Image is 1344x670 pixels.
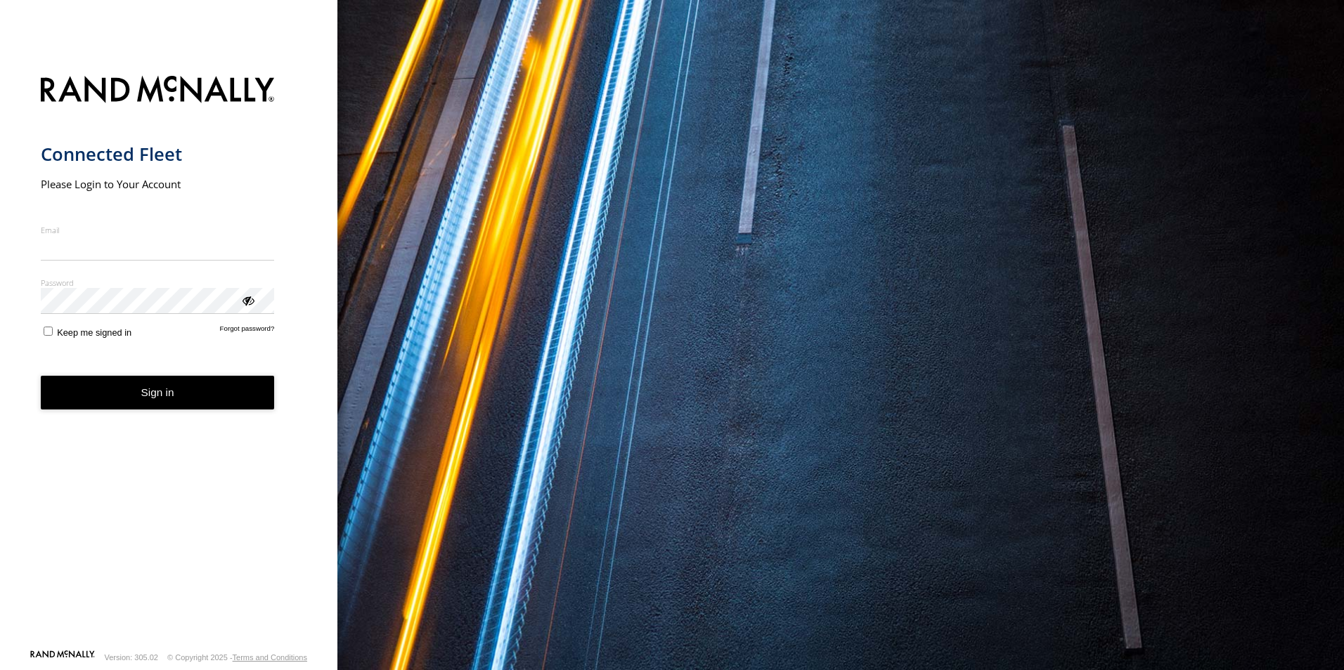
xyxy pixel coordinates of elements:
[41,67,297,649] form: main
[41,376,275,410] button: Sign in
[220,324,275,338] a: Forgot password?
[57,327,131,338] span: Keep me signed in
[41,143,275,166] h1: Connected Fleet
[167,653,307,662] div: © Copyright 2025 -
[240,293,254,307] div: ViewPassword
[233,653,307,662] a: Terms and Conditions
[41,277,275,288] label: Password
[41,73,275,109] img: Rand McNally
[41,177,275,191] h2: Please Login to Your Account
[44,327,53,336] input: Keep me signed in
[41,225,275,235] label: Email
[105,653,158,662] div: Version: 305.02
[30,650,95,664] a: Visit our Website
